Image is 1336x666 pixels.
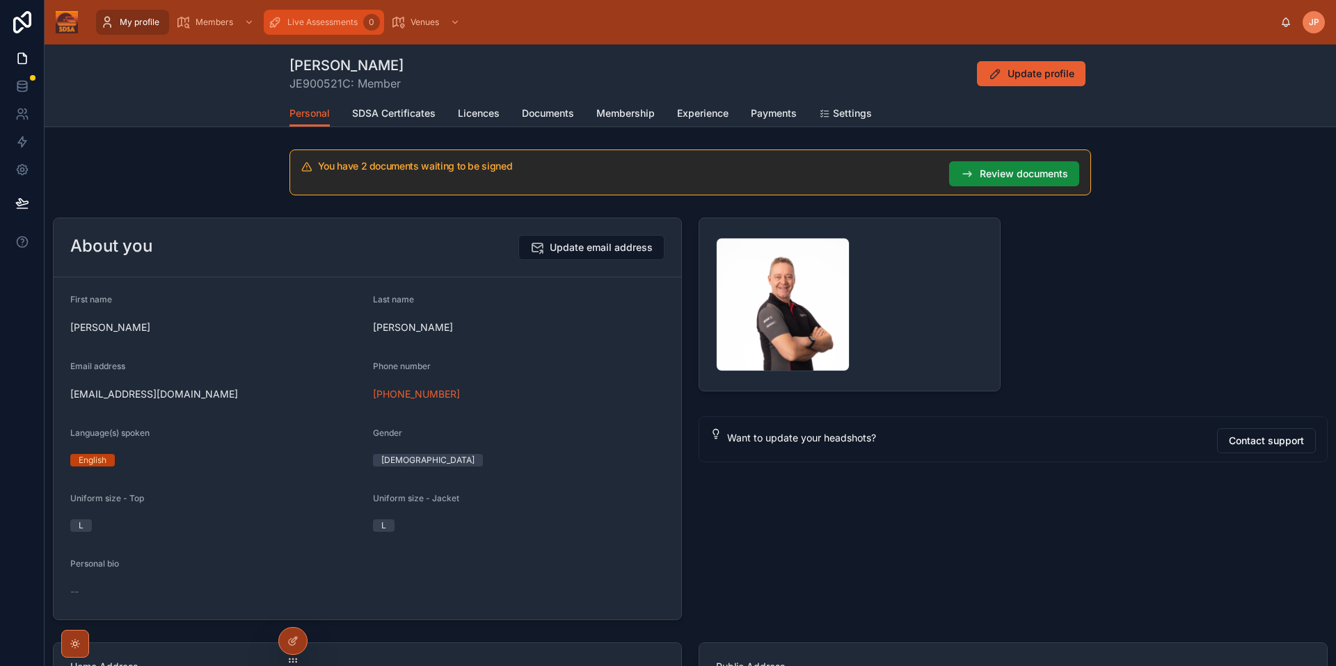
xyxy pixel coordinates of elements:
span: Personal bio [70,558,119,569]
span: First name [70,294,112,304]
span: JE900521C: Member [289,75,404,92]
a: My profile [96,10,169,35]
div: L [381,519,386,532]
a: SDSA Certificates [352,101,436,129]
a: Documents [522,101,574,129]
span: Update email address [550,241,653,254]
h1: [PERSON_NAME] [289,56,404,75]
span: SDSA Certificates [352,106,436,120]
div: scrollable content [89,7,1280,38]
span: My profile [120,17,159,28]
span: -- [70,585,79,599]
span: Contact support [1229,434,1304,448]
span: Membership [596,106,655,120]
div: L [79,519,83,532]
button: Update profile [977,61,1085,86]
button: Update email address [518,235,665,260]
h2: About you [70,235,152,257]
a: Settings [819,101,872,129]
span: Experience [677,106,729,120]
a: Payments [751,101,797,129]
span: Gender [373,428,402,438]
a: Live Assessments0 [264,10,384,35]
button: Contact support [1217,428,1316,453]
a: Licences [458,101,500,129]
a: Personal [289,101,330,127]
a: Experience [677,101,729,129]
span: JP [1309,17,1319,28]
span: Uniform size - Jacket [373,493,459,503]
div: [DEMOGRAPHIC_DATA] [381,454,475,466]
a: Venues [387,10,467,35]
a: Members [172,10,261,35]
a: [PHONE_NUMBER] [373,387,460,401]
span: Email address [70,361,125,371]
span: Personal [289,106,330,120]
span: [EMAIL_ADDRESS][DOMAIN_NAME] [70,387,362,401]
span: Last name [373,294,414,304]
div: Want to update your headshots? [727,431,1206,445]
span: Phone number [373,361,431,371]
span: Venues [411,17,439,28]
a: Membership [596,101,655,129]
span: [PERSON_NAME] [70,320,362,334]
span: Documents [522,106,574,120]
span: Live Assessments [287,17,358,28]
span: Language(s) spoken [70,428,150,438]
span: Payments [751,106,797,120]
span: Uniform size - Top [70,493,144,503]
div: 0 [363,14,380,31]
span: [PERSON_NAME] [373,320,665,334]
div: English [79,454,106,466]
button: Review documents [949,161,1079,186]
h5: You have 2 documents waiting to be signed [318,161,938,171]
span: Settings [833,106,872,120]
span: Want to update your headshots? [727,432,876,444]
img: App logo [56,11,78,33]
span: Review documents [980,167,1068,181]
span: Update profile [1008,67,1074,81]
span: Licences [458,106,500,120]
span: Members [196,17,233,28]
